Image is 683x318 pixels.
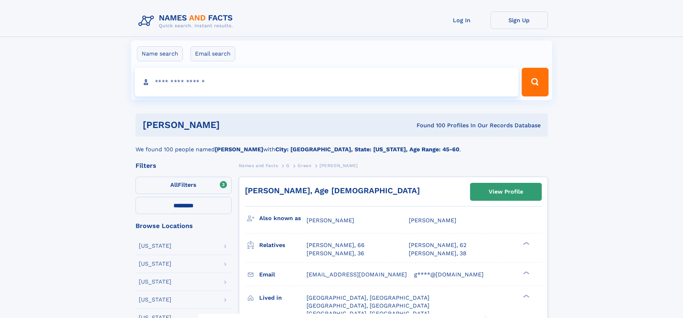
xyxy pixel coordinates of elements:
a: Log In [433,11,490,29]
input: search input [135,68,519,96]
div: Filters [136,162,232,169]
div: [US_STATE] [139,243,171,249]
h3: Also known as [259,212,307,224]
span: [GEOGRAPHIC_DATA], [GEOGRAPHIC_DATA] [307,302,430,309]
div: Browse Locations [136,223,232,229]
span: G [286,163,290,168]
span: [EMAIL_ADDRESS][DOMAIN_NAME] [307,271,407,278]
img: Logo Names and Facts [136,11,239,31]
a: [PERSON_NAME], 66 [307,241,365,249]
a: G [286,161,290,170]
span: [PERSON_NAME] [307,217,354,224]
div: We found 100 people named with . [136,137,548,154]
a: [PERSON_NAME], Age [DEMOGRAPHIC_DATA] [245,186,420,195]
div: Found 100 Profiles In Our Records Database [318,122,541,129]
span: [GEOGRAPHIC_DATA], [GEOGRAPHIC_DATA] [307,310,430,317]
span: [PERSON_NAME] [319,163,358,168]
div: ❯ [521,270,530,275]
div: [US_STATE] [139,297,171,303]
a: [PERSON_NAME], 62 [409,241,466,249]
h3: Lived in [259,292,307,304]
label: Filters [136,177,232,194]
h1: [PERSON_NAME] [143,120,318,129]
div: [US_STATE] [139,279,171,285]
h3: Relatives [259,239,307,251]
span: All [170,181,178,188]
span: [GEOGRAPHIC_DATA], [GEOGRAPHIC_DATA] [307,294,430,301]
h3: Email [259,269,307,281]
b: [PERSON_NAME] [215,146,263,153]
div: ❯ [521,294,530,298]
div: View Profile [489,184,523,200]
b: City: [GEOGRAPHIC_DATA], State: [US_STATE], Age Range: 45-60 [275,146,459,153]
a: Green [298,161,311,170]
div: ❯ [521,241,530,246]
a: View Profile [470,183,541,200]
a: Sign Up [490,11,548,29]
label: Email search [190,46,235,61]
a: Names and Facts [239,161,278,170]
a: [PERSON_NAME], 36 [307,250,364,257]
span: Green [298,163,311,168]
div: [US_STATE] [139,261,171,267]
button: Search Button [522,68,548,96]
a: [PERSON_NAME], 38 [409,250,466,257]
span: [PERSON_NAME] [409,217,456,224]
label: Name search [137,46,183,61]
